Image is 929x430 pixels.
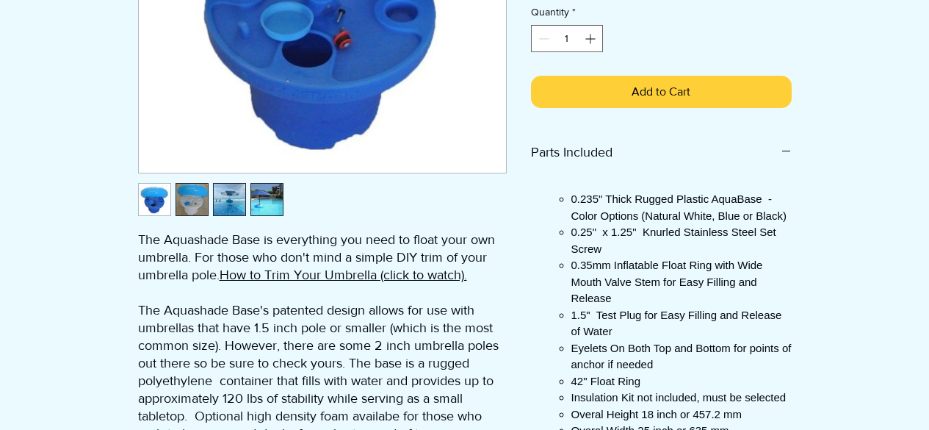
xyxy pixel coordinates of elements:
[571,373,792,390] li: 42" Float Ring
[552,26,582,51] input: Quantity
[571,307,792,340] li: 1.5" Test Plug for Easy Filling and Release of Water
[213,183,246,216] div: 3 / 4
[531,5,576,26] legend: Quantity
[531,143,792,162] button: Parts Included
[139,184,170,215] img: Thumbnail: Aquashade Base (use your own umbrella)
[571,406,792,423] li: Overal Height 18 inch or 457.2 mm
[531,143,781,162] h2: Parts Included
[582,26,601,51] button: Increment
[251,184,283,215] img: Thumbnail: Aquashade Base (use your own umbrella)
[531,76,792,108] button: Add to Cart
[571,390,792,406] li: Insulation Kit not included, must be selected
[571,340,792,373] li: Eyelets On Both Top and Bottom for points of anchor if needed
[176,183,209,216] button: Thumbnail: Aquashade Base (use your own umbrella)
[214,184,245,215] img: Thumbnail: Aquashade Base (use your own umbrella)
[571,224,792,257] li: 0.25" x 1.25" Knurled Stainless Steel Set Screw
[250,183,283,216] button: Thumbnail: Aquashade Base (use your own umbrella)
[571,257,792,307] li: 0.35mm Inflatable Float Ring with Wide Mouth Valve Stem for Easy Filling and Release
[138,183,171,216] button: Thumbnail: Aquashade Base (use your own umbrella)
[220,268,467,282] a: How to Trim Your Umbrella (click to watch).
[138,183,171,216] div: 1 / 4
[138,231,505,284] p: The Aquashade Base is everything you need to float your own umbrella. For those who don't mind a ...
[632,83,690,101] span: Add to Cart
[571,191,792,224] li: 0.235" Thick Rugged Plastic AquaBase - Color Options (Natural White, Blue or Black)
[213,183,246,216] button: Thumbnail: Aquashade Base (use your own umbrella)
[533,26,552,51] button: Decrement
[176,184,208,215] img: Thumbnail: Aquashade Base (use your own umbrella)
[250,183,283,216] div: 4 / 4
[176,183,209,216] div: 2 / 4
